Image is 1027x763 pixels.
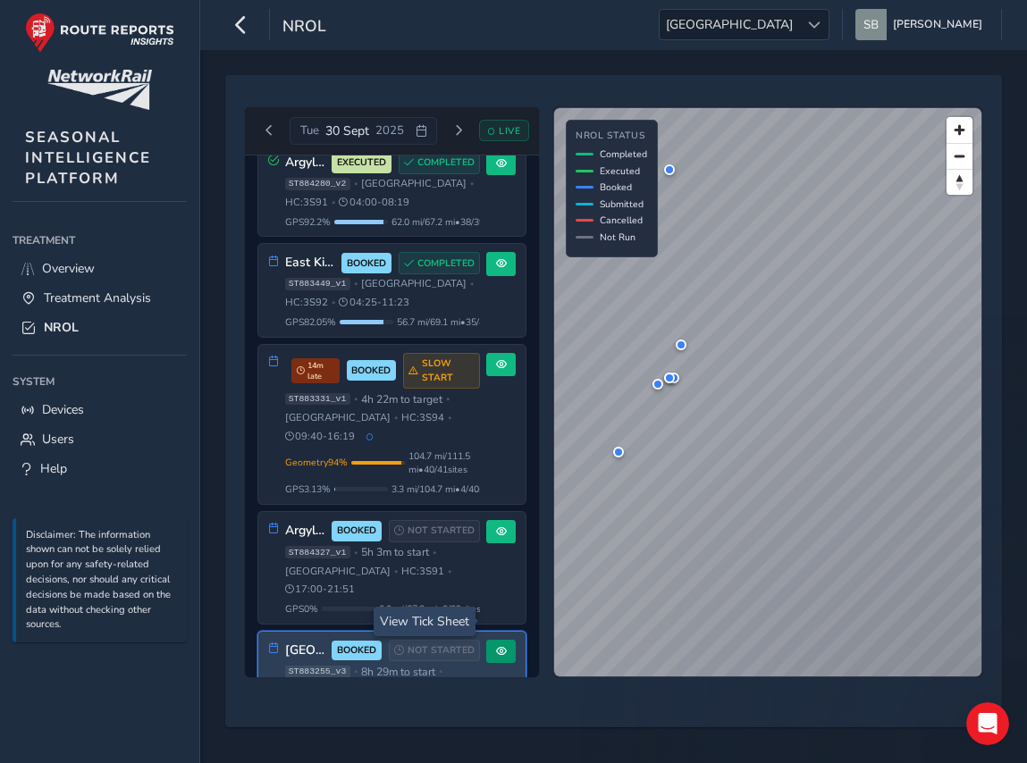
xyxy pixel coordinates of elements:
[285,524,326,539] h3: Argyle & North Electrics - 3S91 PM
[285,278,350,290] span: ST883449_v1
[25,13,174,53] img: rr logo
[332,298,335,307] span: •
[361,277,467,290] span: [GEOGRAPHIC_DATA]
[379,602,481,616] span: 0.0 mi / 67.2 mi • 0 / 39 sites
[40,460,67,477] span: Help
[285,393,350,406] span: ST883331_v1
[361,177,467,190] span: [GEOGRAPHIC_DATA]
[401,411,444,424] span: HC: 3S94
[26,528,178,633] p: Disclaimer: The information shown can not be solely relied upon for any safety-related decisions,...
[291,358,340,383] span: 14m late
[422,356,475,385] span: SLOW START
[285,196,328,209] span: HC: 3S91
[13,424,187,454] a: Users
[339,296,409,309] span: 04:25 - 11:23
[285,565,391,578] span: [GEOGRAPHIC_DATA]
[285,411,391,424] span: [GEOGRAPHIC_DATA]
[339,196,409,209] span: 04:00 - 08:19
[600,147,647,161] span: Completed
[600,231,636,244] span: Not Run
[13,313,187,342] a: NROL
[893,9,982,40] span: [PERSON_NAME]
[397,315,509,329] span: 56.7 mi / 69.1 mi • 35 / 41 sites
[42,401,84,418] span: Devices
[285,256,336,271] h3: East Kilbride and [GEOGRAPHIC_DATA]
[361,665,435,679] span: 8h 29m to start
[499,124,520,138] span: LIVE
[13,368,187,395] div: System
[285,456,348,469] span: Geometry 94 %
[947,169,972,195] button: Reset bearing to north
[25,127,151,189] span: SEASONAL INTELLIGENCE PLATFORM
[285,178,350,190] span: ST884280_v2
[285,215,331,229] span: GPS 92.2 %
[394,566,398,576] span: •
[300,122,319,138] span: Tue
[337,643,376,658] span: BOOKED
[600,164,640,178] span: Executed
[47,70,152,110] img: customer logo
[361,545,429,559] span: 5h 3m to start
[391,482,499,496] span: 3.3 mi / 104.7 mi • 4 / 40 sites
[351,364,391,378] span: BOOKED
[354,179,358,189] span: •
[947,143,972,169] button: Zoom out
[394,413,398,423] span: •
[13,454,187,483] a: Help
[44,319,79,336] span: NROL
[285,546,350,558] span: ST884327_v1
[354,279,358,289] span: •
[391,215,504,229] span: 62.0 mi / 67.2 mi • 38 / 39 sites
[13,227,187,254] div: Treatment
[354,667,358,676] span: •
[285,296,328,309] span: HC: 3S92
[600,214,643,227] span: Cancelled
[354,394,358,404] span: •
[285,430,356,443] span: 09:40 - 16:19
[443,120,473,142] button: Next day
[401,565,444,578] span: HC: 3S91
[600,197,644,211] span: Submitted
[332,197,335,207] span: •
[947,117,972,143] button: Zoom in
[282,15,326,40] span: NROL
[417,155,475,170] span: COMPLETED
[285,315,336,329] span: GPS 82.05 %
[354,548,358,558] span: •
[285,583,356,596] span: 17:00 - 21:51
[375,122,404,138] span: 2025
[576,130,647,142] h4: NROL Status
[325,122,369,139] span: 30 Sept
[470,279,474,289] span: •
[361,392,442,407] span: 4h 22m to target
[966,702,1009,745] iframe: Intercom live chat
[13,254,187,283] a: Overview
[408,524,475,538] span: NOT STARTED
[855,9,989,40] button: [PERSON_NAME]
[13,283,187,313] a: Treatment Analysis
[470,179,474,189] span: •
[285,666,350,678] span: ST883255_v3
[285,643,326,658] h3: [GEOGRAPHIC_DATA], [GEOGRAPHIC_DATA], [GEOGRAPHIC_DATA] 3S93
[448,413,451,423] span: •
[285,155,326,171] h3: Argyle & North Electrics - 3S91 AM
[439,667,442,676] span: •
[554,108,981,676] canvas: Map
[433,548,436,558] span: •
[42,431,74,448] span: Users
[285,482,331,496] span: GPS 3.13 %
[42,260,95,277] span: Overview
[446,394,450,404] span: •
[408,643,475,658] span: NOT STARTED
[13,395,187,424] a: Devices
[285,602,318,616] span: GPS 0 %
[408,449,481,476] span: 104.7 mi / 111.5 mi • 40 / 41 sites
[660,10,799,39] span: [GEOGRAPHIC_DATA]
[855,9,887,40] img: diamond-layout
[337,524,376,538] span: BOOKED
[337,155,386,170] span: EXECUTED
[600,180,632,194] span: Booked
[417,256,475,271] span: COMPLETED
[347,256,386,271] span: BOOKED
[448,566,451,576] span: •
